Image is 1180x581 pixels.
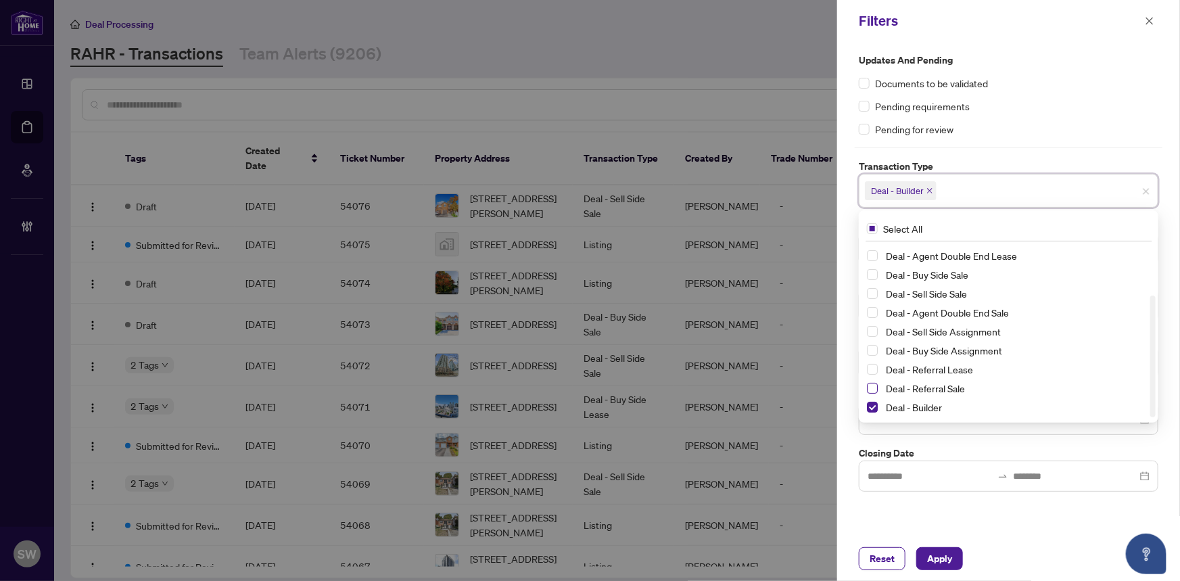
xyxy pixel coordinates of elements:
span: Deal - Sell Side Sale [886,287,967,300]
span: Deal - Buy Side Sale [880,266,1150,283]
span: Deal - Buy Side Assignment [880,342,1150,358]
span: Select Deal - Agent Double End Sale [867,307,878,318]
span: Deal - Agent Double End Sale [886,306,1009,319]
span: Apply [927,548,952,570]
span: Deal - Sell Side Assignment [886,325,1001,338]
label: Closing Date [859,446,1158,461]
span: Select All [878,221,928,236]
span: Deal - Sell Side Sale [880,285,1150,302]
span: Deal - Agent Double End Sale [880,304,1150,321]
span: Select Deal - Buy Side Sale [867,269,878,280]
span: Deal - Sell Side Assignment [880,323,1150,340]
button: Open asap [1126,534,1166,574]
span: Documents to be validated [875,76,988,91]
button: Reset [859,547,905,570]
span: Deal - Referral Sale [886,382,965,394]
span: close [1145,16,1154,26]
label: Transaction Type [859,159,1158,174]
span: Deal - Builder [886,401,942,413]
span: Select Deal - Sell Side Sale [867,288,878,299]
button: Apply [916,547,963,570]
span: Deal - Builder [880,399,1150,415]
span: Select Deal - Referral Lease [867,364,878,375]
span: swap-right [997,471,1008,482]
span: Deal - Referral Lease [880,361,1150,377]
span: Deal - Builder [871,184,924,197]
span: Select Deal - Buy Side Assignment [867,345,878,356]
span: Pending for review [875,122,953,137]
span: Deal - Referral Lease [886,363,973,375]
span: to [997,471,1008,482]
span: Select Deal - Sell Side Assignment [867,326,878,337]
span: close [1142,187,1150,195]
span: Deal - Agent Double End Lease [880,248,1150,264]
span: close [926,187,933,194]
span: Reset [870,548,895,570]
span: Select Deal - Agent Double End Lease [867,250,878,261]
span: Select Deal - Referral Sale [867,383,878,394]
label: Updates and Pending [859,53,1158,68]
span: Deal - Buy Side Sale [886,269,968,281]
span: Select Deal - Builder [867,402,878,413]
span: Deal - Agent Double End Lease [886,250,1017,262]
span: Deal - Buy Side Assignment [886,344,1002,356]
span: Pending requirements [875,99,970,114]
span: Deal - Referral Sale [880,380,1150,396]
span: Deal - Builder [865,181,937,200]
div: Filters [859,11,1141,31]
